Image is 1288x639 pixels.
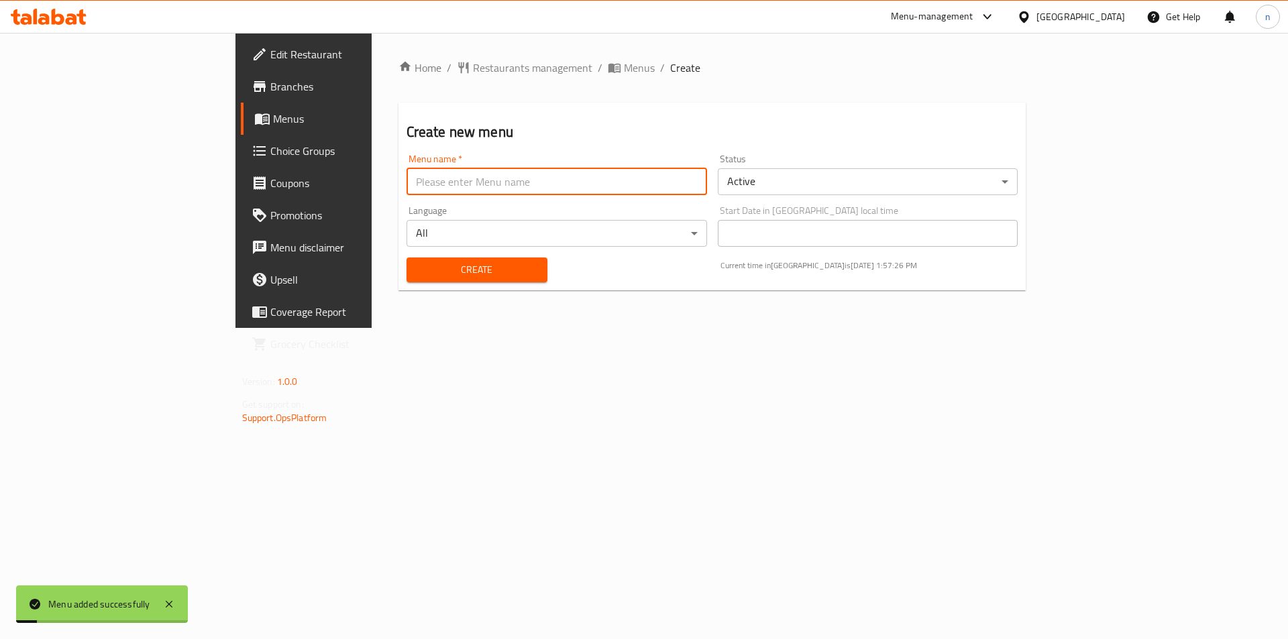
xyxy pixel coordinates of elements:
a: Upsell [241,264,451,296]
a: Menu disclaimer [241,231,451,264]
h2: Create new menu [407,122,1018,142]
a: Coverage Report [241,296,451,328]
span: 1.0.0 [277,373,298,390]
div: Menu added successfully [48,597,150,612]
span: Menus [273,111,440,127]
div: Active [718,168,1018,195]
span: Edit Restaurant [270,46,440,62]
button: Create [407,257,547,282]
span: Restaurants management [473,60,592,76]
li: / [598,60,602,76]
p: Current time in [GEOGRAPHIC_DATA] is [DATE] 1:57:26 PM [720,259,1018,272]
a: Choice Groups [241,135,451,167]
a: Grocery Checklist [241,328,451,360]
span: Version: [242,373,275,390]
span: Create [417,262,537,278]
span: Grocery Checklist [270,336,440,352]
a: Restaurants management [457,60,592,76]
a: Edit Restaurant [241,38,451,70]
div: [GEOGRAPHIC_DATA] [1036,9,1125,24]
span: Coupons [270,175,440,191]
span: Upsell [270,272,440,288]
div: Menu-management [891,9,973,25]
nav: breadcrumb [398,60,1026,76]
div: All [407,220,707,247]
span: Choice Groups [270,143,440,159]
a: Coupons [241,167,451,199]
a: Menus [608,60,655,76]
a: Promotions [241,199,451,231]
span: n [1265,9,1271,24]
span: Menus [624,60,655,76]
a: Menus [241,103,451,135]
a: Support.OpsPlatform [242,409,327,426]
a: Branches [241,70,451,103]
input: Please enter Menu name [407,168,707,195]
span: Coverage Report [270,304,440,320]
span: Branches [270,78,440,95]
span: Promotions [270,207,440,223]
span: Create [670,60,700,76]
li: / [660,60,665,76]
span: Menu disclaimer [270,239,440,255]
span: Get support on: [242,396,304,413]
